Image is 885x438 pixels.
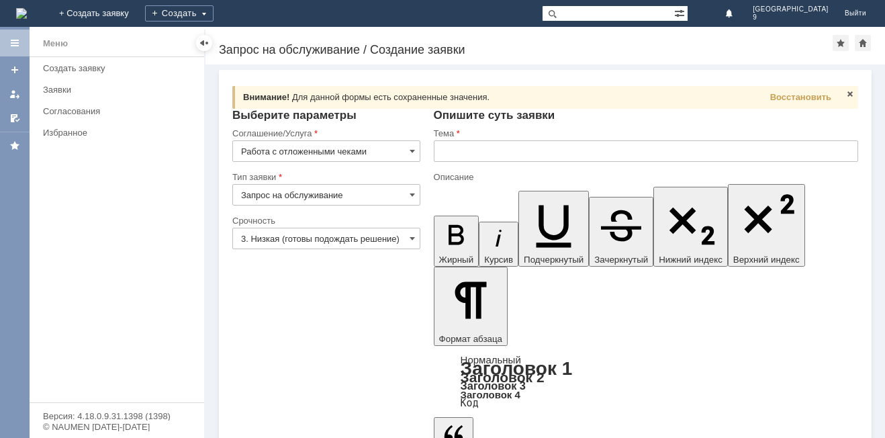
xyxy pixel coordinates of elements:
[733,255,800,265] span: Верхний индекс
[461,354,521,365] a: Нормальный
[43,63,196,73] div: Создать заявку
[434,173,855,181] div: Описание
[434,355,858,408] div: Формат абзаца
[38,101,201,122] a: Согласования
[659,255,723,265] span: Нижний индекс
[219,43,833,56] div: Запрос на обслуживание / Создание заявки
[43,85,196,95] div: Заявки
[43,106,196,116] div: Согласования
[43,36,68,52] div: Меню
[594,255,648,265] span: Зачеркнутый
[4,107,26,129] a: Мои согласования
[4,59,26,81] a: Создать заявку
[434,109,555,122] span: Опишите суть заявки
[43,423,191,431] div: © NAUMEN [DATE]-[DATE]
[43,128,181,138] div: Избранное
[484,255,513,265] span: Курсив
[232,173,418,181] div: Тип заявки
[434,216,479,267] button: Жирный
[16,8,27,19] a: Перейти на домашнюю страницу
[232,109,357,122] span: Выберите параметры
[461,369,545,385] a: Заголовок 2
[589,197,653,267] button: Зачеркнутый
[145,5,214,21] div: Создать
[461,389,520,400] a: Заголовок 4
[232,216,418,225] div: Срочность
[728,184,805,267] button: Верхний индекс
[232,129,418,138] div: Соглашение/Услуга
[845,89,855,99] span: Закрыть
[16,8,27,19] img: logo
[461,397,479,409] a: Код
[196,35,212,51] div: Скрыть меню
[461,358,573,379] a: Заголовок 1
[38,79,201,100] a: Заявки
[753,5,829,13] span: [GEOGRAPHIC_DATA]
[653,187,728,267] button: Нижний индекс
[38,58,201,79] a: Создать заявку
[439,334,502,344] span: Формат абзаца
[243,92,289,102] span: Внимание!
[43,412,191,421] div: Версия: 4.18.0.9.31.1398 (1398)
[434,267,508,346] button: Формат абзаца
[479,222,518,267] button: Курсив
[292,92,490,102] span: Для данной формы есть сохраненные значения.
[770,92,831,102] span: Восстановить
[518,191,589,267] button: Подчеркнутый
[4,83,26,105] a: Мои заявки
[439,255,474,265] span: Жирный
[855,35,871,51] div: Сделать домашней страницей
[434,129,855,138] div: Тема
[461,380,526,392] a: Заголовок 3
[753,13,829,21] span: 9
[674,6,688,19] span: Расширенный поиск
[833,35,849,51] div: Добавить в избранное
[524,255,584,265] span: Подчеркнутый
